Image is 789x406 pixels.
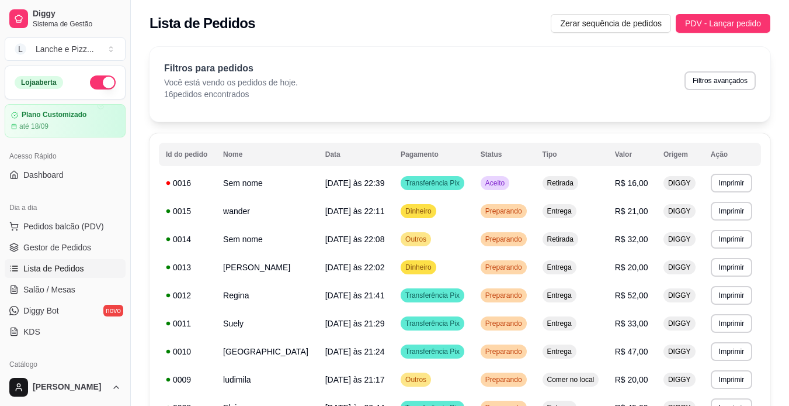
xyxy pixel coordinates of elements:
div: 0010 [166,346,209,357]
span: DIGGY [666,207,693,216]
p: Você está vendo os pedidos de hoje. [164,77,298,88]
button: Pedidos balcão (PDV) [5,217,126,236]
span: R$ 20,00 [615,263,648,272]
p: 16 pedidos encontrados [164,88,298,100]
span: R$ 21,00 [615,207,648,216]
span: Preparando [483,263,524,272]
div: 0011 [166,318,209,329]
span: Entrega [545,263,574,272]
span: [PERSON_NAME] [33,382,107,393]
span: [DATE] às 22:11 [325,207,385,216]
span: KDS [23,326,40,338]
button: Imprimir [711,286,752,305]
button: Imprimir [711,314,752,333]
span: Pedidos balcão (PDV) [23,221,104,232]
th: Status [474,143,536,166]
button: Imprimir [711,202,752,221]
span: [DATE] às 21:24 [325,347,385,356]
a: Diggy Botnovo [5,301,126,320]
td: Suely [216,309,318,338]
span: PDV - Lançar pedido [685,17,761,30]
button: Filtros avançados [684,71,756,90]
a: Dashboard [5,166,126,184]
div: 0012 [166,290,209,301]
button: Alterar Status [90,75,116,90]
span: Transferência Pix [403,178,462,188]
span: Retirada [545,178,576,188]
div: Dia a dia [5,198,126,217]
span: Dashboard [23,169,64,181]
td: wander [216,197,318,225]
span: R$ 52,00 [615,291,648,300]
span: DIGGY [666,263,693,272]
td: Sem nome [216,169,318,197]
span: DIGGY [666,235,693,244]
span: Salão / Mesas [23,284,75,295]
span: Outros [403,375,429,384]
span: Entrega [545,291,574,300]
span: DIGGY [666,319,693,328]
div: Lanche e Pizz ... [36,43,94,55]
span: Entrega [545,347,574,356]
a: Salão / Mesas [5,280,126,299]
span: DIGGY [666,178,693,188]
span: R$ 47,00 [615,347,648,356]
span: [DATE] às 22:02 [325,263,385,272]
span: Transferência Pix [403,347,462,356]
th: Id do pedido [159,143,216,166]
span: Diggy [33,9,121,19]
span: [DATE] às 21:41 [325,291,385,300]
span: R$ 20,00 [615,375,648,384]
span: Dinheiro [403,207,434,216]
span: Retirada [545,235,576,244]
span: R$ 32,00 [615,235,648,244]
button: Imprimir [711,258,752,277]
div: 0013 [166,262,209,273]
span: L [15,43,26,55]
span: Entrega [545,207,574,216]
button: Imprimir [711,370,752,389]
span: DIGGY [666,375,693,384]
button: Imprimir [711,342,752,361]
a: Gestor de Pedidos [5,238,126,257]
span: R$ 33,00 [615,319,648,328]
button: Zerar sequência de pedidos [551,14,671,33]
th: Origem [656,143,704,166]
td: [GEOGRAPHIC_DATA] [216,338,318,366]
span: Sistema de Gestão [33,19,121,29]
div: 0016 [166,177,209,189]
div: 0014 [166,233,209,245]
a: DiggySistema de Gestão [5,5,126,33]
span: Zerar sequência de pedidos [560,17,662,30]
th: Tipo [536,143,608,166]
span: Preparando [483,375,524,384]
th: Pagamento [394,143,474,166]
span: Lista de Pedidos [23,263,84,274]
td: [PERSON_NAME] [216,253,318,281]
span: Preparando [483,319,524,328]
p: Filtros para pedidos [164,61,298,75]
div: Loja aberta [15,76,63,89]
span: Gestor de Pedidos [23,242,91,253]
div: 0009 [166,374,209,386]
td: ludimila [216,366,318,394]
a: KDS [5,322,126,341]
th: Valor [608,143,656,166]
span: Preparando [483,207,524,216]
article: Plano Customizado [22,111,86,119]
span: [DATE] às 21:17 [325,375,385,384]
span: Transferência Pix [403,319,462,328]
button: PDV - Lançar pedido [676,14,770,33]
span: Entrega [545,319,574,328]
th: Ação [704,143,761,166]
a: Plano Customizadoaté 18/09 [5,104,126,137]
span: Comer no local [545,375,597,384]
span: DIGGY [666,347,693,356]
button: [PERSON_NAME] [5,373,126,401]
div: 0015 [166,205,209,217]
span: [DATE] às 22:08 [325,235,385,244]
span: R$ 16,00 [615,178,648,188]
span: [DATE] às 22:39 [325,178,385,188]
td: Regina [216,281,318,309]
span: Transferência Pix [403,291,462,300]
